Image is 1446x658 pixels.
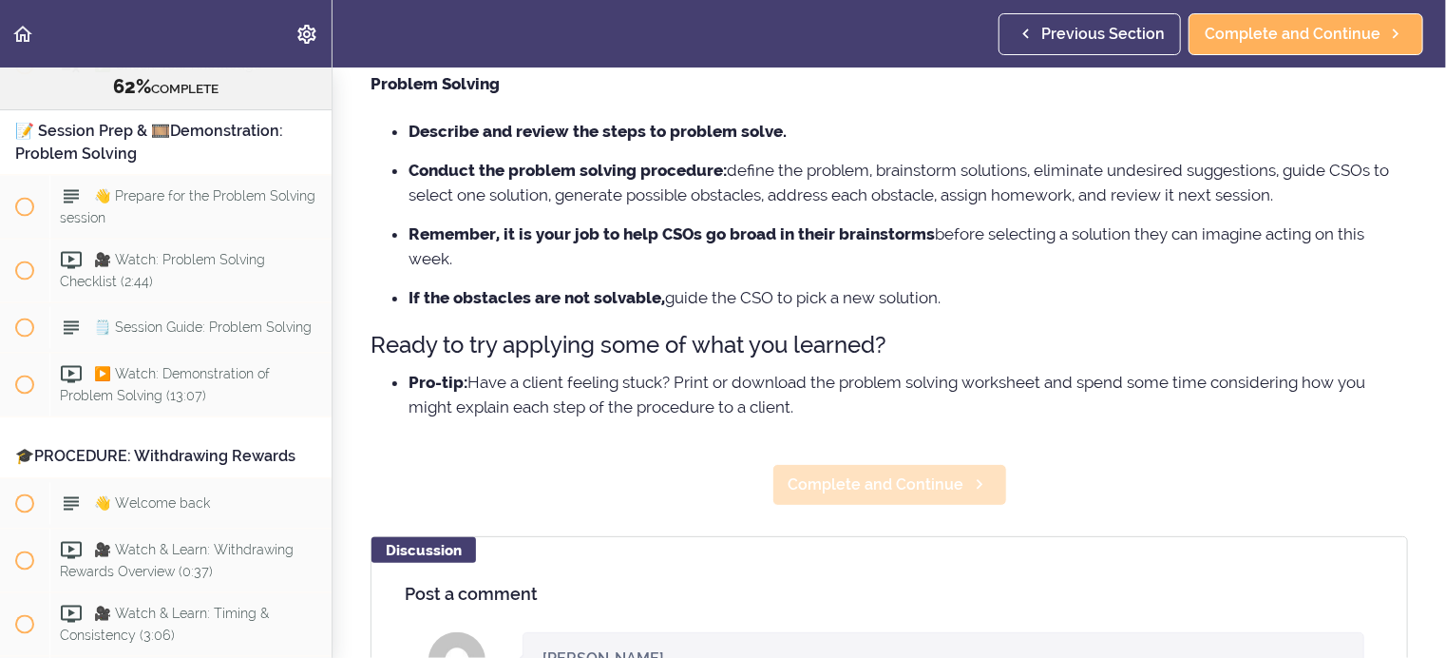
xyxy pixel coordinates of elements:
[409,161,727,180] strong: Conduct the problem solving procedure:
[1205,23,1380,46] span: Complete and Continue
[1041,23,1165,46] span: Previous Section
[60,252,265,289] span: 🎥 Watch: Problem Solving Checklist (2:44)
[1189,13,1423,55] a: Complete and Continue
[94,495,210,511] span: 👋 Welcome back
[409,224,935,243] strong: Remember, it is your job to help CSOs go broad in their brainstorms
[409,370,1408,419] li: Have a client feeling stuck? Print or download the problem solving worksheet and spend some time ...
[371,329,1408,360] h3: Ready to try applying some of what you learned?
[371,74,500,93] strong: Problem Solving
[24,75,308,100] div: COMPLETE
[295,23,318,46] svg: Settings Menu
[409,222,1408,271] li: before selecting a solution they can imagine acting on this week.
[94,319,312,335] span: 🗒️ Session Guide: Problem Solving
[60,606,269,643] span: 🎥 Watch & Learn: Timing & Consistency (3:06)
[409,373,467,392] strong: Pro-tip:
[60,542,294,579] span: 🎥 Watch & Learn: Withdrawing Rewards Overview (0:37)
[405,585,1374,604] h4: Post a comment
[409,288,665,307] strong: If the obstacles are not solvable,
[60,188,315,225] span: 👋 Prepare for the Problem Solving session
[999,13,1181,55] a: Previous Section
[409,158,1408,207] li: define the problem, brainstorm solutions, eliminate undesired suggestions, guide CSOs to select o...
[409,285,1408,310] li: guide the CSO to pick a new solution.
[789,474,964,496] span: Complete and Continue
[60,366,270,403] span: ▶️ Watch: Demonstration of Problem Solving (13:07)
[772,464,1007,506] a: Complete and Continue
[409,122,787,141] strong: Describe and review the steps to problem solve.
[371,537,476,563] div: Discussion
[113,75,151,98] span: 62%
[11,23,34,46] svg: Back to course curriculum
